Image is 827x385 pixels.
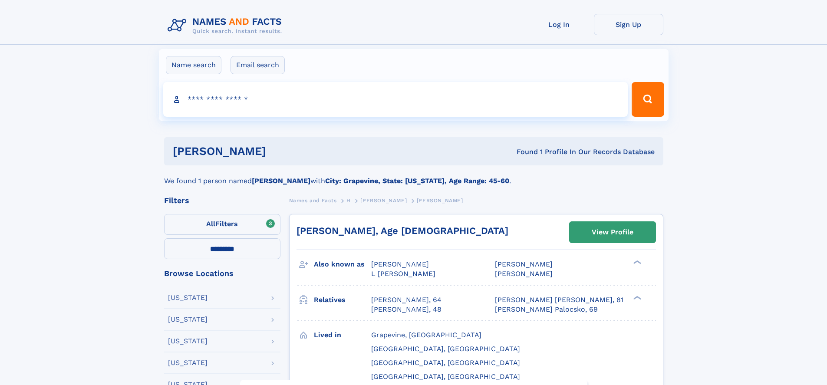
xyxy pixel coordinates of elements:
[360,197,407,204] span: [PERSON_NAME]
[371,260,429,268] span: [PERSON_NAME]
[594,14,663,35] a: Sign Up
[495,305,598,314] a: [PERSON_NAME] Palocsko, 69
[570,222,656,243] a: View Profile
[164,270,280,277] div: Browse Locations
[173,146,392,157] h1: [PERSON_NAME]
[360,195,407,206] a: [PERSON_NAME]
[168,294,208,301] div: [US_STATE]
[164,165,663,186] div: We found 1 person named with .
[495,270,553,278] span: [PERSON_NAME]
[524,14,594,35] a: Log In
[164,214,280,235] label: Filters
[289,195,337,206] a: Names and Facts
[371,372,520,381] span: [GEOGRAPHIC_DATA], [GEOGRAPHIC_DATA]
[371,305,442,314] a: [PERSON_NAME], 48
[314,293,371,307] h3: Relatives
[417,197,463,204] span: [PERSON_NAME]
[168,338,208,345] div: [US_STATE]
[371,331,481,339] span: Grapevine, [GEOGRAPHIC_DATA]
[346,195,351,206] a: H
[371,359,520,367] span: [GEOGRAPHIC_DATA], [GEOGRAPHIC_DATA]
[314,328,371,342] h3: Lived in
[206,220,215,228] span: All
[166,56,221,74] label: Name search
[314,257,371,272] h3: Also known as
[163,82,628,117] input: search input
[164,14,289,37] img: Logo Names and Facts
[168,359,208,366] div: [US_STATE]
[592,222,633,242] div: View Profile
[297,225,508,236] a: [PERSON_NAME], Age [DEMOGRAPHIC_DATA]
[164,197,280,204] div: Filters
[371,295,442,305] a: [PERSON_NAME], 64
[632,82,664,117] button: Search Button
[631,295,642,300] div: ❯
[391,147,655,157] div: Found 1 Profile In Our Records Database
[346,197,351,204] span: H
[325,177,509,185] b: City: Grapevine, State: [US_STATE], Age Range: 45-60
[631,260,642,265] div: ❯
[495,295,623,305] a: [PERSON_NAME] [PERSON_NAME], 81
[495,260,553,268] span: [PERSON_NAME]
[371,345,520,353] span: [GEOGRAPHIC_DATA], [GEOGRAPHIC_DATA]
[231,56,285,74] label: Email search
[252,177,310,185] b: [PERSON_NAME]
[371,270,435,278] span: L [PERSON_NAME]
[168,316,208,323] div: [US_STATE]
